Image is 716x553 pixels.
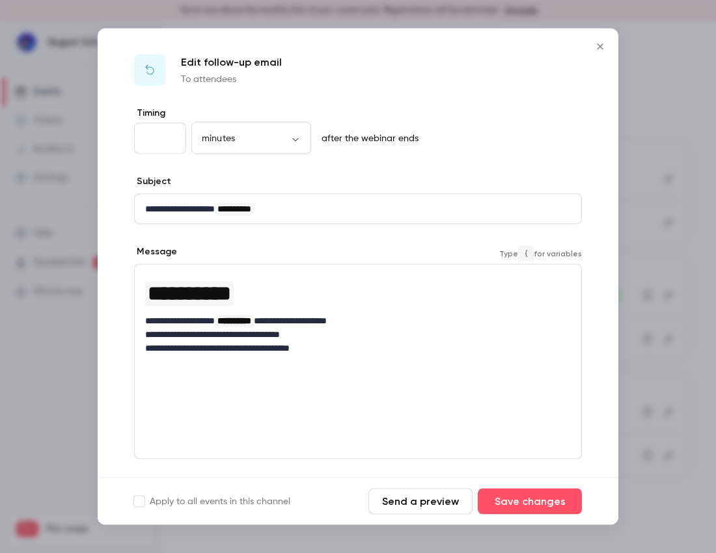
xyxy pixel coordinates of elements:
p: after the webinar ends [316,132,419,145]
button: Send a preview [368,489,473,515]
div: minutes [191,131,311,144]
label: Message [134,245,177,258]
div: editor [135,265,581,363]
label: Timing [134,107,582,120]
label: Subject [134,175,171,188]
button: Save changes [478,489,582,515]
p: Edit follow-up email [181,55,282,70]
code: { [518,245,534,261]
button: Close [587,34,613,60]
span: Type for variables [499,245,582,261]
p: To attendees [181,73,282,86]
label: Apply to all events in this channel [134,495,290,508]
div: editor [135,195,581,224]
